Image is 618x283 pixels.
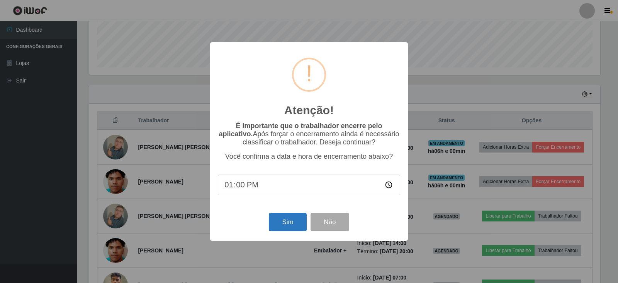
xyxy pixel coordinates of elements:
[218,122,400,146] p: Após forçar o encerramento ainda é necessário classificar o trabalhador. Deseja continuar?
[218,153,400,161] p: Você confirma a data e hora de encerramento abaixo?
[219,122,382,138] b: É importante que o trabalhador encerre pelo aplicativo.
[311,213,349,231] button: Não
[269,213,306,231] button: Sim
[284,103,334,117] h2: Atenção!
